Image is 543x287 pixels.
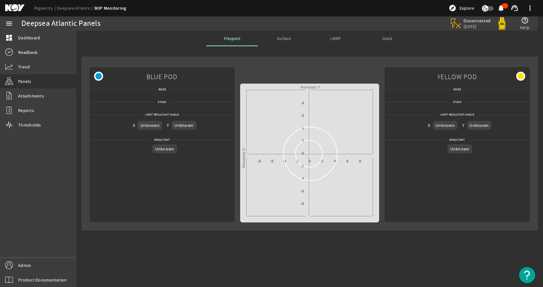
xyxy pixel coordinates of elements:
span: Readback [18,49,37,56]
button: Explore [446,3,477,13]
text: -6 [270,159,273,163]
a: Deepsea Atlantic [57,5,94,11]
div: Unknown [172,121,196,129]
div: X [428,122,430,128]
div: Deepsea Atlantic Panels [21,20,101,27]
span: Attachments [18,93,44,99]
div: Unknown [433,121,457,129]
text: -4 [283,159,286,163]
span: Thresholds [18,122,41,128]
text: Resultant Y [301,85,320,89]
div: Y [462,122,464,128]
div: Y [167,122,169,128]
span: Riser [155,86,169,93]
span: Stack [382,36,392,41]
a: Rigsentry [34,5,57,11]
mat-icon: menu [5,20,13,27]
span: Explore [460,5,474,11]
span: LMRP [330,36,341,41]
text: 4 [302,126,304,130]
img: Yellowpod.svg [495,17,508,30]
span: Stack [154,99,169,105]
span: [DATE] [463,24,491,29]
span: Resultant [446,137,468,143]
span: Flexjoint [224,36,240,41]
span: Riser [450,86,464,93]
div: Unknown [153,145,177,153]
span: YELLOW POD [437,69,477,84]
span: Dashboard [18,35,40,41]
text: 6 [302,114,304,118]
mat-icon: dashboard [5,34,13,42]
span: BLUE POD [146,69,177,84]
span: Admin [18,262,31,269]
span: Surface [277,36,291,41]
button: Open Resource Center [519,267,535,283]
mat-icon: notifications [497,4,505,12]
span: Help [520,24,529,31]
mat-icon: support_agent [511,4,518,12]
text: Resultant X [242,148,246,168]
span: Panels [18,78,31,85]
span: Trend [18,64,30,70]
div: Unknown [467,121,491,129]
mat-icon: help_outline [521,16,529,24]
button: more_vert [522,0,538,16]
div: X [133,122,135,128]
span: Joint Resultant Angle [142,111,182,118]
a: BOP Monitoring [94,5,126,11]
text: 8 [302,101,304,105]
div: Unknown [448,145,472,153]
span: Product Documentation [18,277,67,283]
text: 6 [346,159,348,163]
span: Disconnected [463,18,491,24]
span: Joint Resultant Angle [437,111,477,118]
span: Resultant [151,137,173,143]
div: Unknown [138,121,162,129]
span: Stack [450,99,464,105]
text: -8 [301,202,304,206]
span: Reports [18,107,34,114]
mat-icon: explore [449,4,456,12]
text: -8 [258,159,261,163]
text: -6 [301,189,304,193]
text: 8 [359,159,361,163]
